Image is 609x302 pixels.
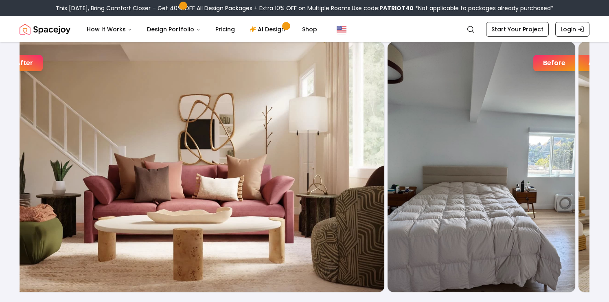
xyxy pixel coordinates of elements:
[533,55,575,71] div: Before
[56,4,554,12] div: This [DATE], Bring Comfort Closer – Get 40% OFF All Design Packages + Extra 10% OFF on Multiple R...
[352,4,414,12] span: Use code:
[80,21,139,37] button: How It Works
[414,4,554,12] span: *Not applicable to packages already purchased*
[555,22,589,37] a: Login
[80,21,324,37] nav: Main
[20,16,589,42] nav: Global
[6,55,43,71] div: After
[20,21,70,37] img: Spacejoy Logo
[296,21,324,37] a: Shop
[486,22,549,37] a: Start Your Project
[388,42,575,292] img: Bedroom design before designing with Spacejoy
[20,21,70,37] a: Spacejoy
[243,21,294,37] a: AI Design
[337,24,346,34] img: United States
[209,21,241,37] a: Pricing
[20,42,589,293] div: Carousel
[6,42,384,292] img: Living Room design after designing with Spacejoy
[140,21,207,37] button: Design Portfolio
[379,4,414,12] b: PATRIOT40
